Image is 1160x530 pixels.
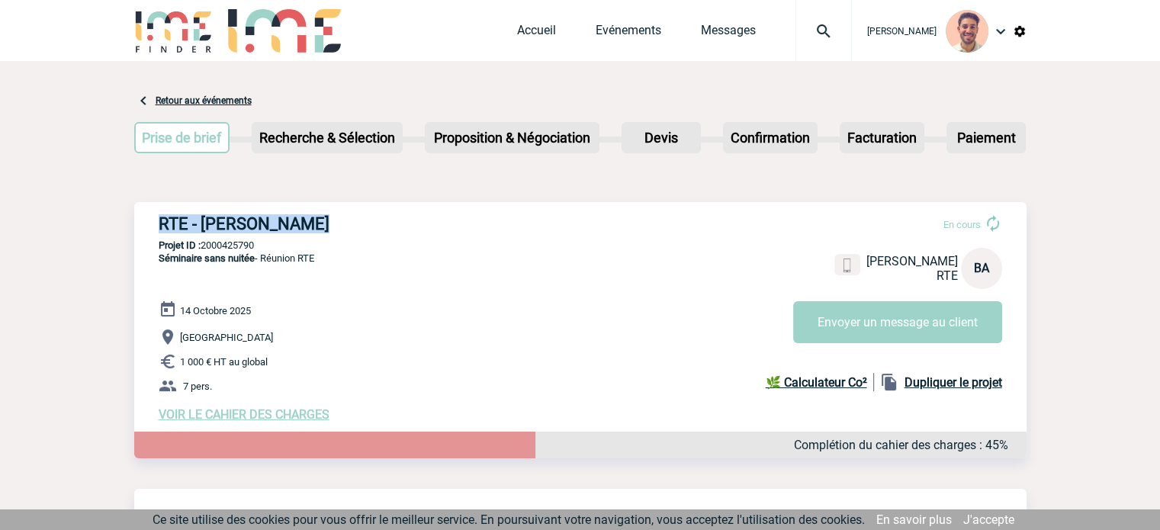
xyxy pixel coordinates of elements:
[159,239,201,251] b: Projet ID :
[180,356,268,368] span: 1 000 € HT au global
[963,512,1014,527] a: J'accepte
[701,23,756,44] a: Messages
[793,301,1002,343] button: Envoyer un message au client
[866,254,958,268] span: [PERSON_NAME]
[156,95,252,106] a: Retour aux événements
[159,407,329,422] a: VOIR LE CAHIER DES CHARGES
[596,23,661,44] a: Evénements
[867,26,937,37] span: [PERSON_NAME]
[725,124,816,152] p: Confirmation
[253,124,401,152] p: Recherche & Sélection
[623,124,699,152] p: Devis
[766,375,867,390] b: 🌿 Calculateur Co²
[159,252,314,264] span: - Réunion RTE
[841,124,923,152] p: Facturation
[937,268,958,283] span: RTE
[880,373,898,391] img: file_copy-black-24dp.png
[180,305,251,316] span: 14 Octobre 2025
[905,375,1002,390] b: Dupliquer le projet
[159,252,255,264] span: Séminaire sans nuitée
[876,512,952,527] a: En savoir plus
[948,124,1024,152] p: Paiement
[134,239,1027,251] p: 2000425790
[153,512,865,527] span: Ce site utilise des cookies pour vous offrir le meilleur service. En poursuivant votre navigation...
[766,373,874,391] a: 🌿 Calculateur Co²
[946,10,988,53] img: 132114-0.jpg
[517,23,556,44] a: Accueil
[974,261,989,275] span: BA
[840,259,854,272] img: portable.png
[943,219,981,230] span: En cours
[159,214,616,233] h3: RTE - [PERSON_NAME]
[426,124,598,152] p: Proposition & Négociation
[136,124,229,152] p: Prise de brief
[180,332,273,343] span: [GEOGRAPHIC_DATA]
[183,381,212,392] span: 7 pers.
[134,9,214,53] img: IME-Finder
